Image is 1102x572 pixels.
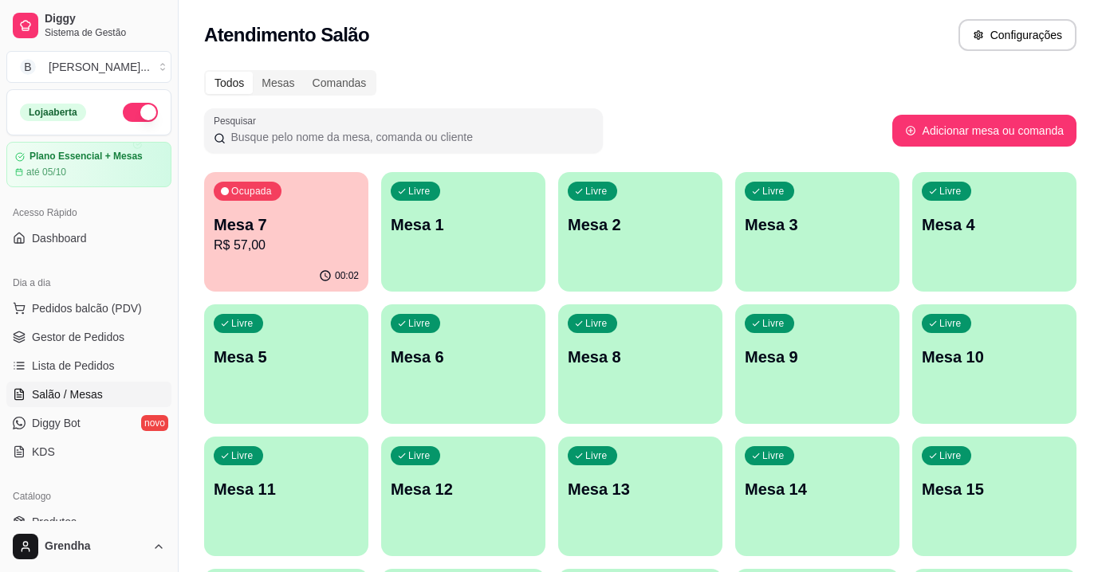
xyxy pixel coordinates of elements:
[32,514,77,530] span: Produtos
[939,185,962,198] p: Livre
[391,478,536,500] p: Mesa 12
[745,214,890,236] p: Mesa 3
[6,324,171,350] a: Gestor de Pedidos
[568,478,713,500] p: Mesa 13
[32,386,103,402] span: Salão / Mesas
[6,296,171,321] button: Pedidos balcão (PDV)
[30,151,143,163] article: Plano Essencial + Mesas
[6,142,171,187] a: Plano Essencial + Mesasaté 05/10
[958,19,1076,51] button: Configurações
[912,437,1076,556] button: LivreMesa 15
[32,415,81,431] span: Diggy Bot
[735,304,899,424] button: LivreMesa 9
[408,185,431,198] p: Livre
[922,346,1067,368] p: Mesa 10
[735,437,899,556] button: LivreMesa 14
[45,539,146,554] span: Grendha
[745,478,890,500] p: Mesa 14
[745,346,890,368] p: Mesa 9
[6,484,171,509] div: Catálogo
[892,115,1076,147] button: Adicionar mesa ou comanda
[585,449,608,462] p: Livre
[45,26,165,39] span: Sistema de Gestão
[231,317,254,330] p: Livre
[735,172,899,292] button: LivreMesa 3
[6,439,171,464] a: KDS
[214,114,262,127] label: Pesquisar
[32,444,55,460] span: KDS
[391,346,536,368] p: Mesa 6
[408,317,431,330] p: Livre
[231,185,272,198] p: Ocupada
[49,59,150,75] div: [PERSON_NAME] ...
[204,437,368,556] button: LivreMesa 11
[6,353,171,378] a: Lista de Pedidos
[6,6,171,45] a: DiggySistema de Gestão
[20,104,86,121] div: Loja aberta
[204,304,368,424] button: LivreMesa 5
[6,382,171,407] a: Salão / Mesas
[391,214,536,236] p: Mesa 1
[253,72,303,94] div: Mesas
[558,304,722,424] button: LivreMesa 8
[762,317,785,330] p: Livre
[226,129,593,145] input: Pesquisar
[214,346,359,368] p: Mesa 5
[6,270,171,296] div: Dia a dia
[32,358,115,374] span: Lista de Pedidos
[32,329,124,345] span: Gestor de Pedidos
[26,166,66,178] article: até 05/10
[585,317,608,330] p: Livre
[214,478,359,500] p: Mesa 11
[558,172,722,292] button: LivreMesa 2
[6,410,171,436] a: Diggy Botnovo
[939,317,962,330] p: Livre
[6,509,171,535] a: Produtos
[6,200,171,225] div: Acesso Rápido
[762,185,785,198] p: Livre
[214,236,359,255] p: R$ 57,00
[912,172,1076,292] button: LivreMesa 4
[204,172,368,292] button: OcupadaMesa 7R$ 57,0000:02
[922,214,1067,236] p: Mesa 4
[6,225,171,251] a: Dashboard
[568,346,713,368] p: Mesa 8
[762,449,785,462] p: Livre
[939,449,962,462] p: Livre
[206,72,253,94] div: Todos
[45,12,165,26] span: Diggy
[568,214,713,236] p: Mesa 2
[922,478,1067,500] p: Mesa 15
[204,22,369,48] h2: Atendimento Salão
[6,527,171,566] button: Grendha
[123,103,158,122] button: Alterar Status
[585,185,608,198] p: Livre
[32,230,87,246] span: Dashboard
[304,72,376,94] div: Comandas
[6,51,171,83] button: Select a team
[381,437,545,556] button: LivreMesa 12
[32,300,142,316] span: Pedidos balcão (PDV)
[231,449,254,462] p: Livre
[558,437,722,556] button: LivreMesa 13
[335,269,359,282] p: 00:02
[381,172,545,292] button: LivreMesa 1
[214,214,359,236] p: Mesa 7
[20,59,36,75] span: B
[408,449,431,462] p: Livre
[381,304,545,424] button: LivreMesa 6
[912,304,1076,424] button: LivreMesa 10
